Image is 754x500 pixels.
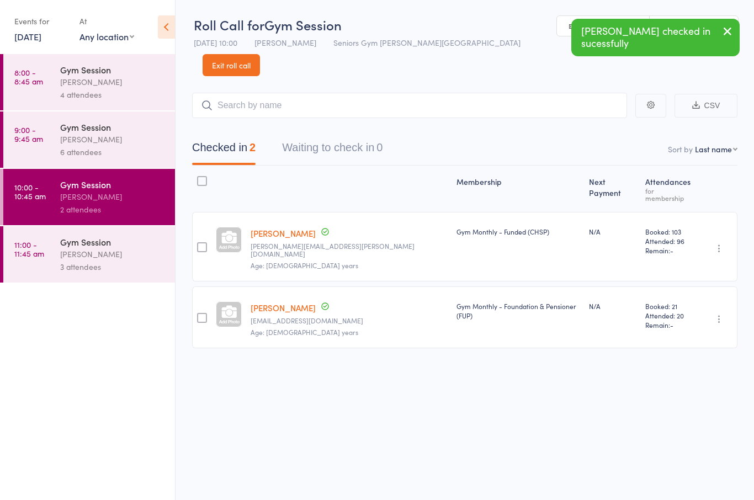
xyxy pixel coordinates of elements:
span: Attended: 96 [645,236,693,246]
div: N/A [589,227,636,236]
span: Remain: [645,320,693,329]
a: 10:00 -10:45 amGym Session[PERSON_NAME]2 attendees [3,169,175,225]
div: Next Payment [585,171,641,207]
time: 9:00 - 9:45 am [14,125,43,143]
a: 9:00 -9:45 amGym Session[PERSON_NAME]6 attendees [3,111,175,168]
span: Gym Session [264,15,342,34]
div: [PERSON_NAME] [60,248,166,260]
span: Booked: 103 [645,227,693,236]
div: 4 attendees [60,88,166,101]
div: Gym Session [60,121,166,133]
span: Remain: [645,246,693,255]
span: Seniors Gym [PERSON_NAME][GEOGRAPHIC_DATA] [333,37,521,48]
span: - [670,320,673,329]
div: 2 [249,141,256,153]
div: Any location [79,30,134,42]
small: nadia.omran@gmail.com [251,242,448,258]
span: [PERSON_NAME] [254,37,316,48]
div: Last name [695,143,732,155]
div: Events for [14,12,68,30]
a: Exit roll call [203,54,260,76]
a: [DATE] [14,30,41,42]
div: [PERSON_NAME] checked in sucessfully [571,19,740,56]
div: Atten­dances [641,171,697,207]
div: [PERSON_NAME] [60,76,166,88]
time: 11:00 - 11:45 am [14,240,44,258]
a: [PERSON_NAME] [251,302,316,313]
button: Checked in2 [192,136,256,165]
div: 2 attendees [60,203,166,216]
span: - [670,246,673,255]
a: 11:00 -11:45 amGym Session[PERSON_NAME]3 attendees [3,226,175,283]
div: Gym Monthly - Foundation & Pensioner (FUP) [456,301,580,320]
small: mylady38@icloud.com [251,317,448,325]
input: Search by name [192,93,627,118]
a: [PERSON_NAME] [251,227,316,239]
div: Gym Monthly - Funded (CHSP) [456,227,580,236]
span: Age: [DEMOGRAPHIC_DATA] years [251,260,358,270]
div: 0 [376,141,383,153]
div: At [79,12,134,30]
time: 10:00 - 10:45 am [14,183,46,200]
button: CSV [675,94,737,118]
time: 8:00 - 8:45 am [14,68,43,86]
div: Gym Session [60,63,166,76]
div: Membership [452,171,585,207]
span: Age: [DEMOGRAPHIC_DATA] years [251,327,358,337]
label: Sort by [668,143,693,155]
span: Attended: 20 [645,311,693,320]
div: Gym Session [60,178,166,190]
div: [PERSON_NAME] [60,190,166,203]
span: Booked: 21 [645,301,693,311]
div: 6 attendees [60,146,166,158]
span: [DATE] 10:00 [194,37,237,48]
span: Roll Call for [194,15,264,34]
div: for membership [645,187,693,201]
a: 8:00 -8:45 amGym Session[PERSON_NAME]4 attendees [3,54,175,110]
div: N/A [589,301,636,311]
div: 3 attendees [60,260,166,273]
div: Gym Session [60,236,166,248]
div: [PERSON_NAME] [60,133,166,146]
button: Waiting to check in0 [282,136,383,165]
